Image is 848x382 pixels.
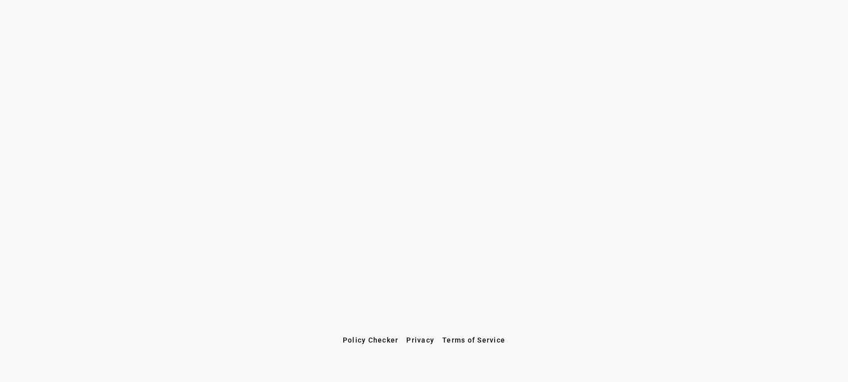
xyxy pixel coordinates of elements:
span: Policy Checker [343,336,399,344]
span: Terms of Service [442,336,505,344]
span: Privacy [406,336,434,344]
button: Policy Checker [339,331,403,349]
button: Privacy [402,331,438,349]
button: Terms of Service [438,331,509,349]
